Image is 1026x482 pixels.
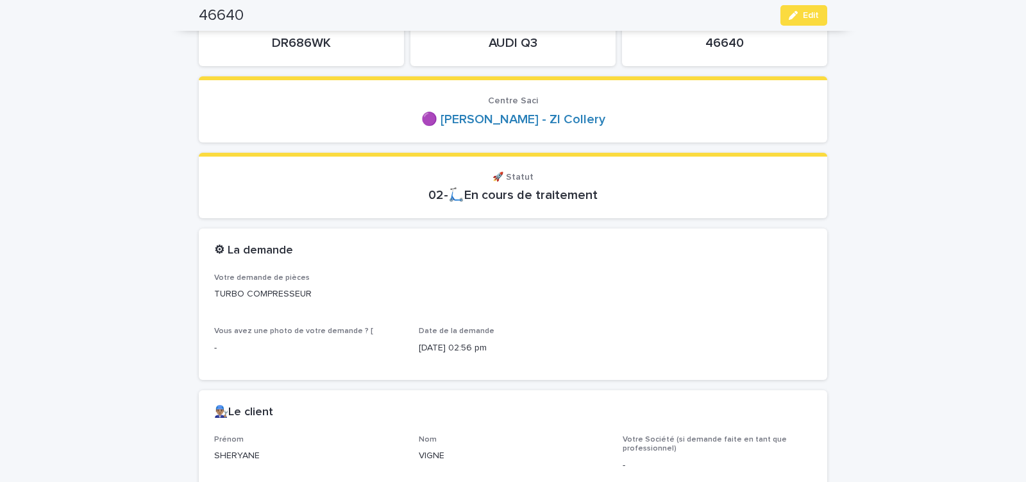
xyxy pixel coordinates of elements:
button: Edit [780,5,827,26]
span: Date de la demande [419,327,494,335]
p: [DATE] 02:56 pm [419,341,608,355]
p: 46640 [637,35,812,51]
p: - [214,341,403,355]
span: Votre Société (si demande faite en tant que professionnel) [623,436,787,452]
span: Centre Saci [488,96,538,105]
span: 🚀 Statut [492,173,534,182]
span: Vous avez une photo de votre demande ? [ [214,327,373,335]
span: Edit [803,11,819,20]
span: Votre demande de pièces [214,274,310,282]
h2: 46640 [199,6,244,25]
p: - [623,459,812,472]
h2: 👨🏽‍🔧Le client [214,406,273,420]
h2: ⚙ La demande [214,244,293,258]
p: 02-🛴En cours de traitement [214,187,812,203]
p: DR686WK [214,35,389,51]
p: AUDI Q3 [426,35,600,51]
p: SHERYANE [214,449,403,463]
a: 🟣 [PERSON_NAME] - ZI Collery [421,112,605,127]
span: Nom [419,436,437,443]
span: Prénom [214,436,244,443]
p: VIGNE [419,449,608,463]
p: TURBO COMPRESSEUR [214,288,812,301]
